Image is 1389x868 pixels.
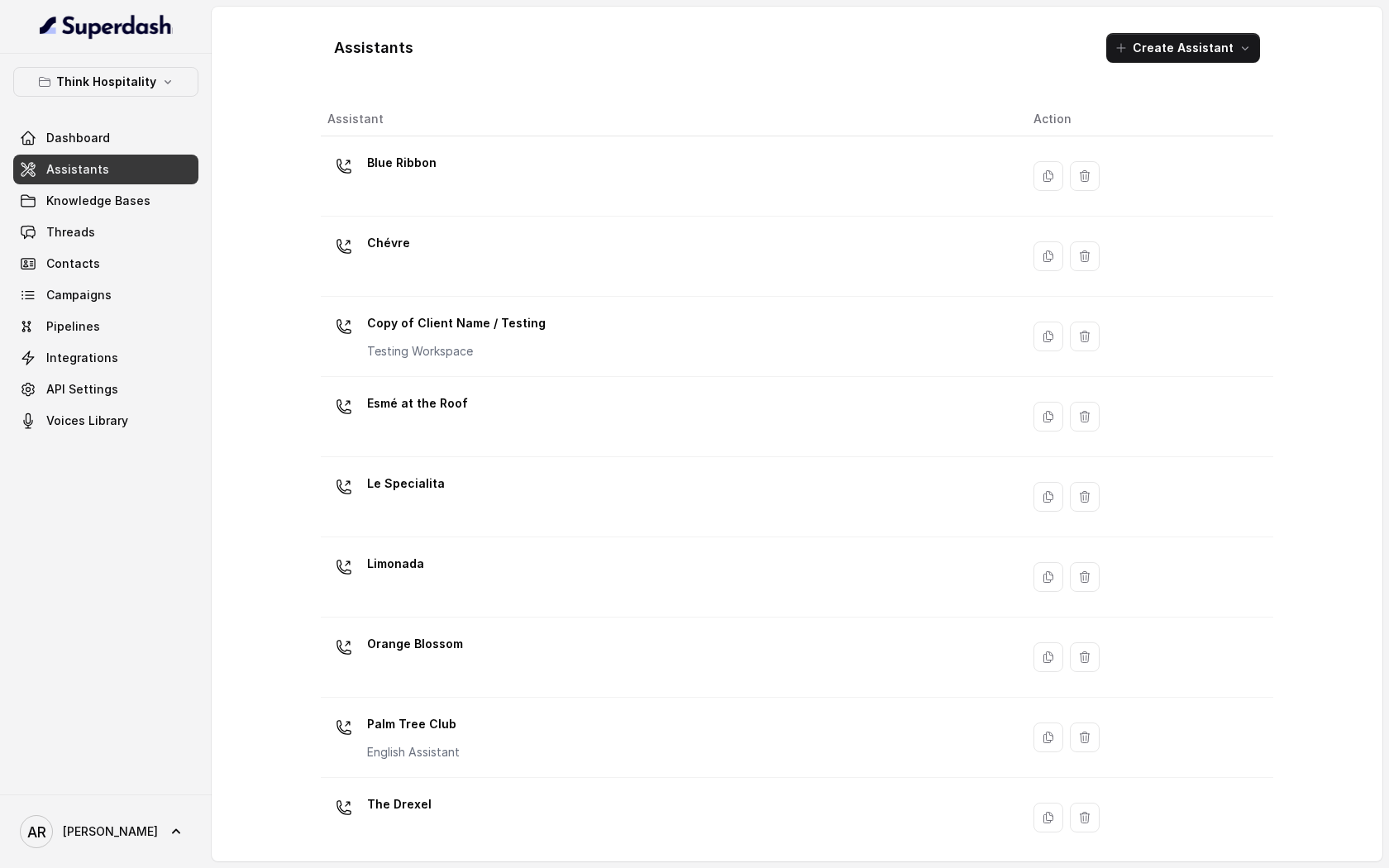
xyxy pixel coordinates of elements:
[46,193,150,209] span: Knowledge Bases
[321,103,1020,136] th: Assistant
[46,130,110,146] span: Dashboard
[367,631,463,657] p: Orange Blossom
[13,808,198,855] a: [PERSON_NAME]
[13,67,198,97] button: Think Hospitality
[334,35,413,61] h1: Assistants
[13,155,198,184] a: Assistants
[367,791,432,818] p: The Drexel
[46,318,100,335] span: Pipelines
[13,343,198,373] a: Integrations
[46,413,128,429] span: Voices Library
[13,186,198,216] a: Knowledge Bases
[367,711,460,737] p: Palm Tree Club
[46,381,118,398] span: API Settings
[367,230,410,256] p: Chévre
[1020,103,1273,136] th: Action
[46,350,118,366] span: Integrations
[13,374,198,404] a: API Settings
[13,123,198,153] a: Dashboard
[46,287,112,303] span: Campaigns
[367,744,460,761] p: English Assistant
[367,343,546,360] p: Testing Workspace
[13,249,198,279] a: Contacts
[46,255,100,272] span: Contacts
[27,823,46,841] text: AR
[367,390,468,417] p: Esmé at the Roof
[63,823,158,840] span: [PERSON_NAME]
[46,161,109,178] span: Assistants
[13,217,198,247] a: Threads
[367,551,424,577] p: Limonada
[367,310,546,336] p: Copy of Client Name / Testing
[367,150,437,176] p: Blue Ribbon
[13,406,198,436] a: Voices Library
[13,312,198,341] a: Pipelines
[1106,33,1260,63] button: Create Assistant
[367,470,445,497] p: Le Specialita
[13,280,198,310] a: Campaigns
[40,13,173,40] img: light.svg
[46,224,95,241] span: Threads
[56,72,156,92] p: Think Hospitality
